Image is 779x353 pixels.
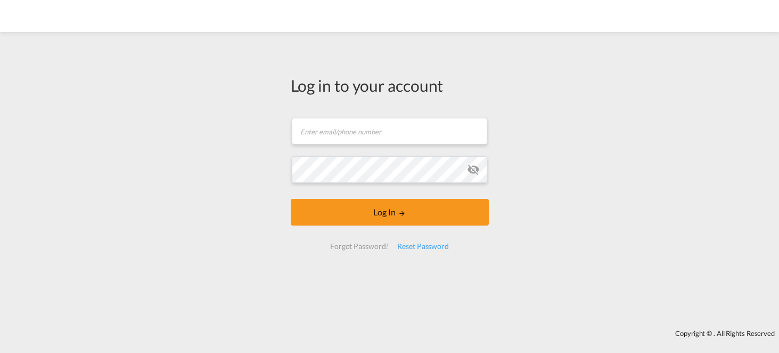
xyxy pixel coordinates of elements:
md-icon: icon-eye-off [467,163,480,176]
button: LOGIN [291,199,489,226]
input: Enter email/phone number [292,118,487,145]
div: Log in to your account [291,74,489,97]
div: Forgot Password? [326,237,393,256]
div: Reset Password [393,237,453,256]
